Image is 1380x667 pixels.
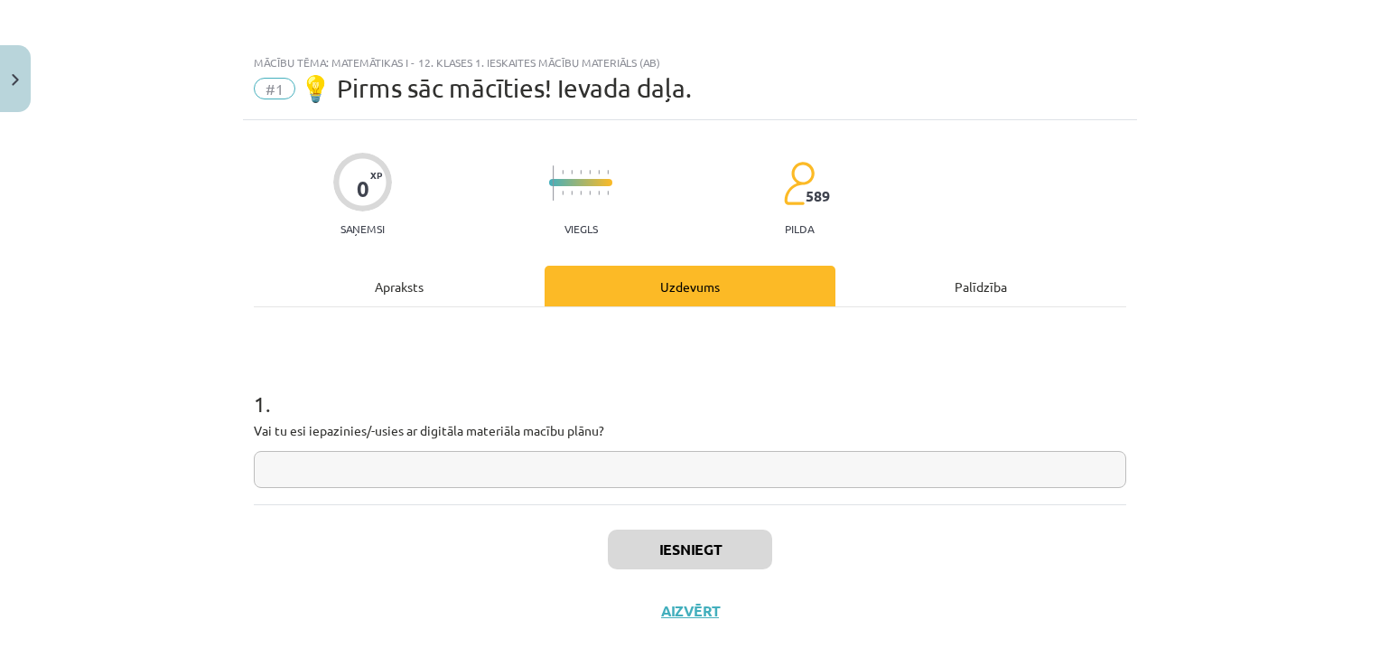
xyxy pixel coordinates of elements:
div: Palīdzība [835,266,1126,306]
img: icon-short-line-57e1e144782c952c97e751825c79c345078a6d821885a25fce030b3d8c18986b.svg [571,191,573,195]
div: 0 [357,176,369,202]
img: icon-short-line-57e1e144782c952c97e751825c79c345078a6d821885a25fce030b3d8c18986b.svg [598,191,600,195]
p: Vai tu esi iepazinies/-usies ar digitāla materiāla macību plānu? [254,421,1126,440]
span: 💡 Pirms sāc mācīties! Ievada daļa. [300,73,692,103]
div: Uzdevums [545,266,835,306]
span: 589 [806,188,830,204]
div: Mācību tēma: Matemātikas i - 12. klases 1. ieskaites mācību materiāls (ab) [254,56,1126,69]
img: icon-short-line-57e1e144782c952c97e751825c79c345078a6d821885a25fce030b3d8c18986b.svg [598,170,600,174]
img: icon-short-line-57e1e144782c952c97e751825c79c345078a6d821885a25fce030b3d8c18986b.svg [571,170,573,174]
h1: 1 . [254,360,1126,416]
p: Viegls [564,222,598,235]
img: icon-close-lesson-0947bae3869378f0d4975bcd49f059093ad1ed9edebbc8119c70593378902aed.svg [12,74,19,86]
img: icon-short-line-57e1e144782c952c97e751825c79c345078a6d821885a25fce030b3d8c18986b.svg [580,191,582,195]
img: icon-short-line-57e1e144782c952c97e751825c79c345078a6d821885a25fce030b3d8c18986b.svg [589,191,591,195]
p: Saņemsi [333,222,392,235]
img: icon-short-line-57e1e144782c952c97e751825c79c345078a6d821885a25fce030b3d8c18986b.svg [607,170,609,174]
img: icon-short-line-57e1e144782c952c97e751825c79c345078a6d821885a25fce030b3d8c18986b.svg [562,170,564,174]
span: #1 [254,78,295,99]
img: icon-short-line-57e1e144782c952c97e751825c79c345078a6d821885a25fce030b3d8c18986b.svg [580,170,582,174]
img: icon-short-line-57e1e144782c952c97e751825c79c345078a6d821885a25fce030b3d8c18986b.svg [562,191,564,195]
button: Iesniegt [608,530,772,569]
img: icon-short-line-57e1e144782c952c97e751825c79c345078a6d821885a25fce030b3d8c18986b.svg [589,170,591,174]
img: icon-long-line-d9ea69661e0d244f92f715978eff75569469978d946b2353a9bb055b3ed8787d.svg [553,165,555,201]
img: icon-short-line-57e1e144782c952c97e751825c79c345078a6d821885a25fce030b3d8c18986b.svg [607,191,609,195]
button: Aizvērt [656,602,724,620]
p: pilda [785,222,814,235]
div: Apraksts [254,266,545,306]
img: students-c634bb4e5e11cddfef0936a35e636f08e4e9abd3cc4e673bd6f9a4125e45ecb1.svg [783,161,815,206]
span: XP [370,170,382,180]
